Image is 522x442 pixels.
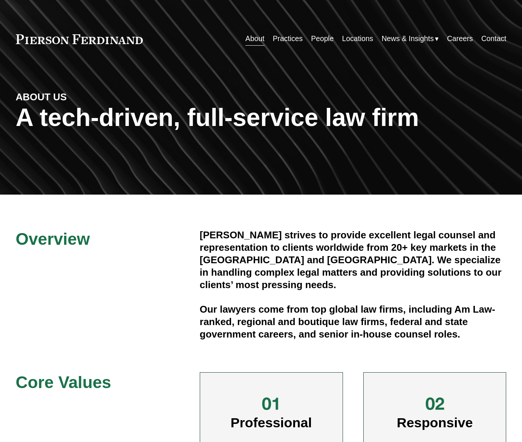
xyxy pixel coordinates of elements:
span: Overview [16,230,90,248]
span: Responsive [397,415,473,430]
span: News & Insights [381,32,433,46]
h4: [PERSON_NAME] strives to provide excellent legal counsel and representation to clients worldwide ... [200,229,507,291]
a: Contact [481,32,507,46]
a: People [311,32,334,46]
strong: ABOUT US [16,91,67,103]
a: Careers [447,32,473,46]
a: folder dropdown [381,32,438,46]
a: About [245,32,264,46]
a: Locations [342,32,374,46]
a: Practices [273,32,303,46]
span: Professional [231,415,312,430]
h1: A tech-driven, full-service law firm [16,103,507,132]
h4: Our lawyers come from top global law firms, including Am Law-ranked, regional and boutique law fi... [200,303,507,341]
span: Core Values [16,373,111,391]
